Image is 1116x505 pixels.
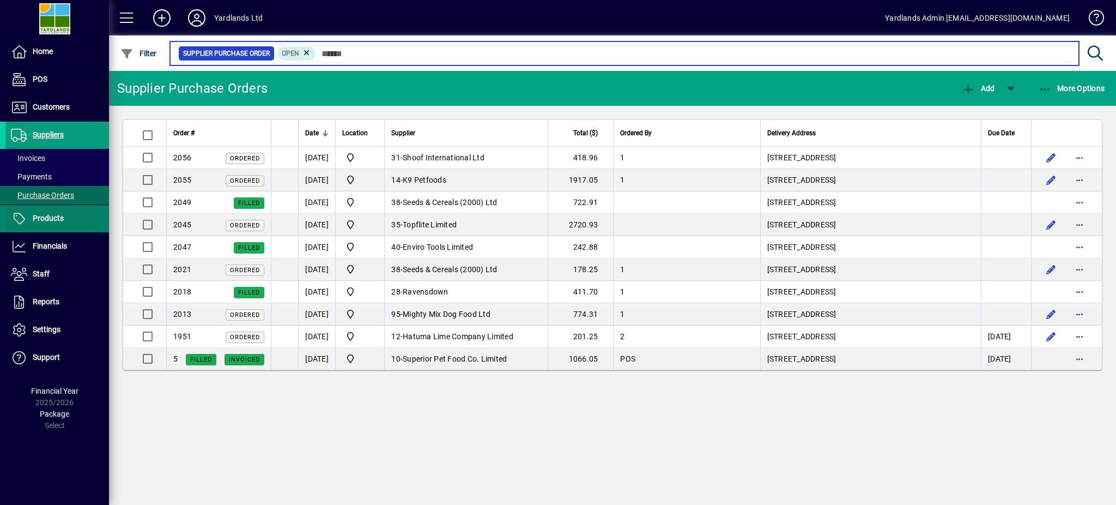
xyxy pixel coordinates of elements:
[403,265,498,274] span: Seeds & Cereals (2000) Ltd
[342,127,368,139] span: Location
[298,303,335,326] td: [DATE]
[33,242,67,250] span: Financials
[885,9,1070,27] div: Yardlands Admin [EMAIL_ADDRESS][DOMAIN_NAME]
[342,127,378,139] div: Location
[173,310,191,318] span: 2013
[298,236,335,258] td: [DATE]
[282,50,299,57] span: Open
[342,330,378,343] span: Yardlands Limited
[391,127,541,139] div: Supplier
[384,214,548,236] td: -
[5,344,109,371] a: Support
[959,79,997,98] button: Add
[620,354,635,363] span: POS
[391,354,401,363] span: 10
[391,310,401,318] span: 95
[760,214,981,236] td: [STREET_ADDRESS]
[342,173,378,187] span: Yardlands Limited
[1042,261,1060,278] button: Edit
[555,127,608,139] div: Total ($)
[403,220,457,229] span: Topflite Limited
[760,169,981,191] td: [STREET_ADDRESS]
[342,285,378,298] span: Yardlands Limited
[11,154,45,163] span: Invoices
[173,332,191,341] span: 1951
[1042,216,1060,233] button: Edit
[1071,171,1088,189] button: More options
[298,281,335,303] td: [DATE]
[298,147,335,169] td: [DATE]
[760,191,981,214] td: [STREET_ADDRESS]
[391,153,401,162] span: 31
[760,258,981,281] td: [STREET_ADDRESS]
[403,176,446,184] span: K9 Petfoods
[384,191,548,214] td: -
[548,169,613,191] td: 1917.05
[33,269,50,278] span: Staff
[230,311,260,318] span: Ordered
[1081,2,1102,38] a: Knowledge Base
[548,348,613,370] td: 1066.05
[403,310,490,318] span: Mighty Mix Dog Food Ltd
[298,191,335,214] td: [DATE]
[277,46,316,61] mat-chip: Completion Status: Open
[33,297,59,306] span: Reports
[5,288,109,316] a: Reports
[238,289,260,296] span: Filled
[5,149,109,167] a: Invoices
[183,48,270,59] span: Supplier Purchase Order
[120,49,157,58] span: Filter
[238,244,260,251] span: Filled
[5,66,109,93] a: POS
[11,191,74,200] span: Purchase Orders
[179,8,214,28] button: Profile
[384,348,548,370] td: -
[760,326,981,348] td: [STREET_ADDRESS]
[5,186,109,205] a: Purchase Orders
[33,103,70,111] span: Customers
[403,243,473,251] span: Enviro Tools Limited
[298,169,335,191] td: [DATE]
[238,200,260,207] span: Filled
[384,258,548,281] td: -
[962,84,994,93] span: Add
[214,9,263,27] div: Yardlands Ltd
[173,198,191,207] span: 2049
[988,127,1024,139] div: Due Date
[298,326,335,348] td: [DATE]
[767,127,816,139] span: Delivery Address
[173,127,195,139] span: Order #
[548,191,613,214] td: 722.91
[173,243,191,251] span: 2047
[33,130,64,139] span: Suppliers
[1071,283,1088,300] button: More options
[384,281,548,303] td: -
[173,153,191,162] span: 2056
[173,354,178,363] span: 5
[391,220,401,229] span: 35
[760,236,981,258] td: [STREET_ADDRESS]
[981,348,1031,370] td: [DATE]
[33,47,53,56] span: Home
[33,75,47,83] span: POS
[391,198,401,207] span: 38
[173,287,191,296] span: 2018
[403,198,498,207] span: Seeds & Cereals (2000) Ltd
[33,214,64,223] span: Products
[1071,350,1088,368] button: More options
[548,236,613,258] td: 242.88
[548,326,613,348] td: 201.25
[620,265,624,274] span: 1
[620,310,624,318] span: 1
[5,38,109,65] a: Home
[760,147,981,169] td: [STREET_ADDRESS]
[342,151,378,164] span: Yardlands Limited
[305,127,319,139] span: Date
[1071,328,1088,345] button: More options
[342,352,378,365] span: Yardlands Limited
[403,354,507,363] span: Superior Pet Food Co. Limited
[11,172,52,181] span: Payments
[1042,149,1060,166] button: Edit
[760,281,981,303] td: [STREET_ADDRESS]
[144,8,179,28] button: Add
